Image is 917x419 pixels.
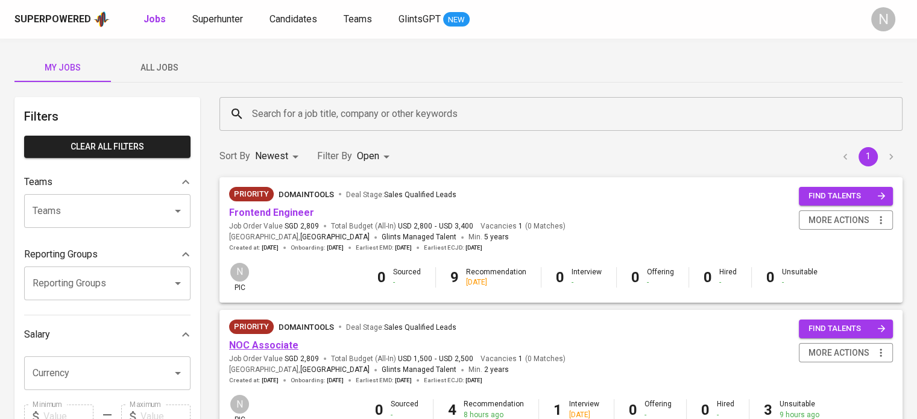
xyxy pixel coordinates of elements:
span: Clear All filters [34,139,181,154]
div: - [719,277,737,288]
span: Earliest ECJD : [424,376,482,385]
a: NOC Associate [229,339,298,351]
span: [DATE] [395,244,412,252]
a: Superhunter [192,12,245,27]
span: Priority [229,321,274,333]
span: more actions [808,213,869,228]
p: Filter By [317,149,352,163]
a: GlintsGPT NEW [399,12,470,27]
span: USD 1,500 [398,354,432,364]
div: New Job received from Demand Team, Client Priority [229,320,274,334]
span: [DATE] [327,376,344,385]
span: Teams [344,13,372,25]
b: 0 [377,269,386,286]
span: Created at : [229,244,279,252]
span: USD 2,800 [398,221,432,232]
button: find talents [799,320,893,338]
div: Hired [719,267,737,288]
span: Job Order Value [229,221,319,232]
img: app logo [93,10,110,28]
span: GlintsGPT [399,13,441,25]
div: - [647,277,674,288]
button: more actions [799,343,893,363]
span: Min. [468,233,509,241]
button: Open [169,275,186,292]
b: 4 [448,402,456,418]
span: Glints Managed Talent [382,365,456,374]
span: DomainTools [279,323,334,332]
span: Total Budget (All-In) [331,354,473,364]
p: Newest [255,149,288,163]
div: N [871,7,895,31]
span: [GEOGRAPHIC_DATA] [300,364,370,376]
span: Open [357,150,379,162]
div: pic [229,262,250,293]
span: DomainTools [279,190,334,199]
b: 0 [631,269,640,286]
span: [DATE] [395,376,412,385]
span: - [435,221,436,232]
span: 5 years [484,233,509,241]
span: Earliest EMD : [356,376,412,385]
div: Offering [647,267,674,288]
span: SGD 2,809 [285,221,319,232]
b: 9 [450,269,459,286]
span: find talents [808,322,886,336]
span: Job Order Value [229,354,319,364]
b: 0 [704,269,712,286]
a: Frontend Engineer [229,207,314,218]
div: Interview [572,267,602,288]
span: [GEOGRAPHIC_DATA] , [229,232,370,244]
span: Vacancies ( 0 Matches ) [481,354,566,364]
span: Min. [468,365,509,374]
span: All Jobs [118,60,200,75]
span: 1 [517,354,523,364]
span: [GEOGRAPHIC_DATA] , [229,364,370,376]
span: USD 2,500 [439,354,473,364]
span: - [435,354,436,364]
p: Reporting Groups [24,247,98,262]
p: Teams [24,175,52,189]
span: Created at : [229,376,279,385]
a: Jobs [143,12,168,27]
button: Open [169,203,186,219]
span: 1 [517,221,523,232]
div: Unsuitable [782,267,818,288]
span: My Jobs [22,60,104,75]
span: [DATE] [262,376,279,385]
div: - [393,277,421,288]
span: 2 years [484,365,509,374]
b: 0 [375,402,383,418]
span: Earliest EMD : [356,244,412,252]
button: more actions [799,210,893,230]
div: Sourced [393,267,421,288]
span: SGD 2,809 [285,354,319,364]
span: Deal Stage : [346,323,456,332]
nav: pagination navigation [834,147,903,166]
div: - [572,277,602,288]
b: 3 [764,402,772,418]
span: USD 3,400 [439,221,473,232]
p: Salary [24,327,50,342]
span: [DATE] [327,244,344,252]
span: [DATE] [465,244,482,252]
a: Candidates [269,12,320,27]
h6: Filters [24,107,191,126]
b: 1 [553,402,562,418]
span: find talents [808,189,886,203]
span: Sales Qualified Leads [384,323,456,332]
button: Open [169,365,186,382]
span: [DATE] [262,244,279,252]
div: Teams [24,170,191,194]
b: 0 [556,269,564,286]
span: NEW [443,14,470,26]
b: Jobs [143,13,166,25]
b: 0 [701,402,710,418]
span: Superhunter [192,13,243,25]
button: page 1 [859,147,878,166]
span: Onboarding : [291,244,344,252]
div: [DATE] [466,277,526,288]
div: Superpowered [14,13,91,27]
span: Total Budget (All-In) [331,221,473,232]
span: Glints Managed Talent [382,233,456,241]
